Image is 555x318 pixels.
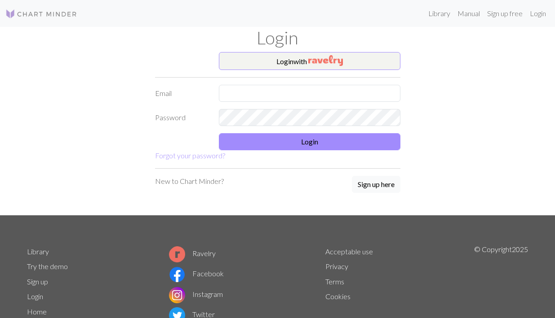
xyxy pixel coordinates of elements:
a: Home [27,307,47,316]
img: Logo [5,9,77,19]
a: Cookies [325,292,351,301]
h1: Login [22,27,534,48]
p: New to Chart Minder? [155,176,224,187]
img: Ravelry [308,55,343,66]
a: Sign up free [484,4,526,22]
label: Email [150,85,214,102]
a: Try the demo [27,262,68,270]
a: Library [425,4,454,22]
a: Manual [454,4,484,22]
a: Library [27,247,49,256]
img: Instagram logo [169,287,185,303]
label: Password [150,109,214,126]
a: Privacy [325,262,348,270]
img: Ravelry logo [169,246,185,262]
a: Sign up [27,277,48,286]
button: Login [219,133,400,150]
a: Sign up here [352,176,400,194]
a: Forgot your password? [155,151,225,160]
a: Login [526,4,550,22]
a: Acceptable use [325,247,373,256]
a: Ravelry [169,249,216,257]
a: Instagram [169,290,223,298]
a: Terms [325,277,344,286]
button: Sign up here [352,176,400,193]
img: Facebook logo [169,266,185,283]
a: Login [27,292,43,301]
a: Facebook [169,269,224,278]
button: Loginwith [219,52,400,70]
